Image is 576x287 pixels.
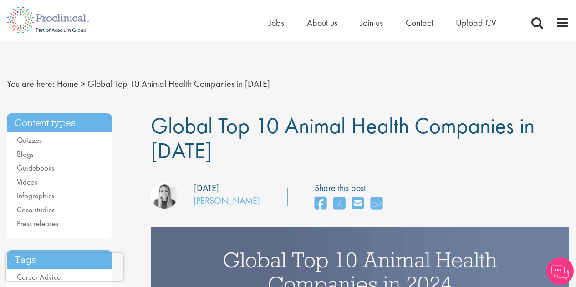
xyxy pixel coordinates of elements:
a: Jobs [269,17,284,29]
h3: Tags [7,250,112,270]
a: Join us [360,17,383,29]
a: Quizzes [17,135,42,145]
a: [PERSON_NAME] [194,195,260,206]
span: Global Top 10 Animal Health Companies in [DATE] [151,111,535,165]
h3: Content types [7,113,112,133]
a: Guidebooks [17,163,54,173]
img: Hannah Burke [151,181,178,209]
a: Blogs [17,149,34,159]
label: Share this post [315,181,387,195]
span: > [81,78,85,90]
a: breadcrumb link [57,78,78,90]
iframe: reCAPTCHA [6,253,123,281]
a: share on twitter [333,194,345,214]
a: About us [307,17,337,29]
span: Global Top 10 Animal Health Companies in [DATE] [87,78,270,90]
a: share on email [352,194,364,214]
span: You are here: [7,78,55,90]
a: Case studies [17,205,55,215]
a: Videos [17,177,37,187]
div: [DATE] [194,181,219,195]
a: Infographics [17,191,54,201]
a: share on whats app [371,194,382,214]
a: Contact [406,17,433,29]
a: Upload CV [456,17,496,29]
a: Press releases [17,218,58,228]
img: Chatbot [546,257,574,285]
a: share on facebook [315,194,326,214]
